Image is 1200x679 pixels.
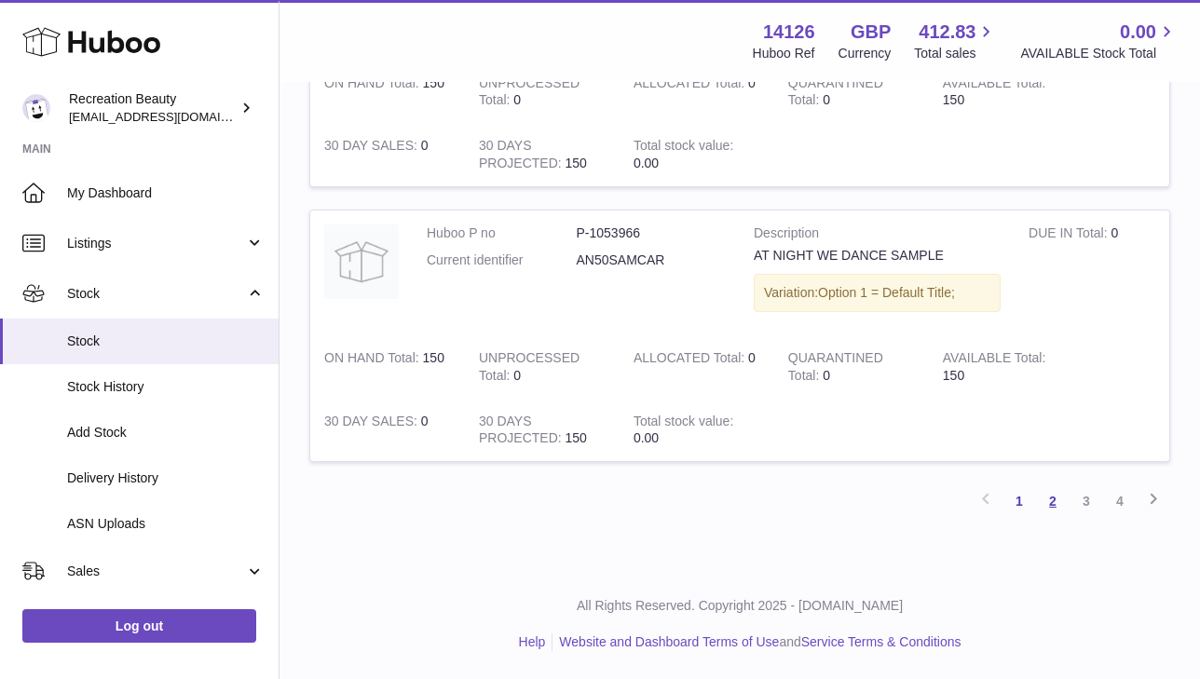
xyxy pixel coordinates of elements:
span: 0.00 [634,156,659,170]
span: Stock [67,285,245,303]
td: 0 [620,61,774,124]
strong: AVAILABLE Total [943,350,1046,370]
strong: 14126 [763,20,815,45]
a: 4 [1103,484,1137,518]
a: 0.00 AVAILABLE Stock Total [1020,20,1178,62]
span: ASN Uploads [67,515,265,533]
dt: Huboo P no [427,224,577,242]
div: Currency [839,45,892,62]
span: AVAILABLE Stock Total [1020,45,1178,62]
div: AT NIGHT WE DANCE SAMPLE [754,247,1001,265]
a: Website and Dashboard Terms of Use [559,634,779,649]
td: 150 [465,123,620,186]
a: Help [519,634,546,649]
div: Huboo Ref [753,45,815,62]
span: Add Stock [67,424,265,441]
td: 0 [465,61,620,124]
a: 412.83 Total sales [914,20,997,62]
span: 0 [823,92,830,107]
dt: Current identifier [427,251,577,269]
dd: P-1053966 [577,224,727,242]
strong: Total stock value [634,414,733,433]
strong: ALLOCATED Total [634,350,748,370]
span: Total sales [914,45,997,62]
img: barney@recreationbeauty.com [22,94,50,122]
dd: AN50SAMCAR [577,251,727,269]
a: 2 [1036,484,1070,518]
span: Sales [67,563,245,580]
p: All Rights Reserved. Copyright 2025 - [DOMAIN_NAME] [294,597,1185,615]
td: 150 [310,335,465,399]
strong: ON HAND Total [324,75,423,95]
span: Listings [67,235,245,252]
td: 0 [310,399,465,462]
span: Option 1 = Default Title; [818,285,955,300]
a: 1 [1002,484,1036,518]
span: My Dashboard [67,184,265,202]
td: 150 [310,61,465,124]
strong: DUE IN Total [1029,225,1111,245]
strong: Description [754,224,1001,247]
td: 150 [929,335,1084,399]
strong: QUARANTINED Total [788,350,883,387]
a: Service Terms & Conditions [801,634,961,649]
strong: UNPROCESSED Total [479,75,580,113]
li: and [552,633,961,651]
strong: 30 DAY SALES [324,414,421,433]
td: 150 [929,61,1084,124]
td: 0 [1015,210,1169,335]
strong: ON HAND Total [324,350,423,370]
span: 0.00 [1120,20,1156,45]
strong: QUARANTINED Total [788,75,883,113]
a: Log out [22,609,256,643]
strong: 30 DAYS PROJECTED [479,138,566,175]
span: Stock History [67,378,265,396]
td: 0 [310,123,465,186]
td: 150 [465,399,620,462]
span: 412.83 [919,20,975,45]
strong: Total stock value [634,138,733,157]
div: Variation: [754,274,1001,312]
span: [EMAIL_ADDRESS][DOMAIN_NAME] [69,109,274,124]
img: product image [324,224,399,299]
strong: AVAILABLE Total [943,75,1046,95]
strong: ALLOCATED Total [634,75,748,95]
td: 0 [620,335,774,399]
td: 0 [465,335,620,399]
span: 0.00 [634,430,659,445]
strong: GBP [851,20,891,45]
span: Stock [67,333,265,350]
strong: 30 DAY SALES [324,138,421,157]
strong: 30 DAYS PROJECTED [479,414,566,451]
span: 0 [823,368,830,383]
strong: UNPROCESSED Total [479,350,580,387]
a: 3 [1070,484,1103,518]
div: Recreation Beauty [69,90,237,126]
span: Delivery History [67,469,265,487]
